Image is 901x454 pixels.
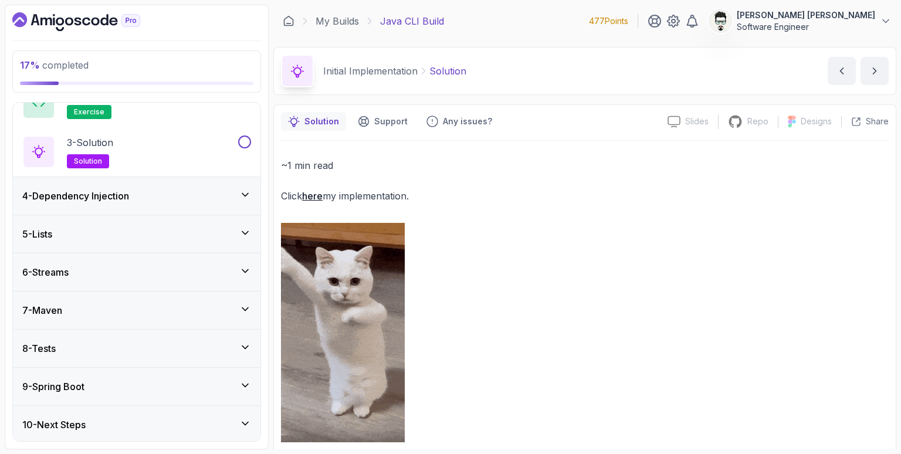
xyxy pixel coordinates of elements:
[374,116,408,127] p: Support
[22,189,129,203] h3: 4 - Dependency Injection
[22,135,251,168] button: 3-Solutionsolution
[323,64,418,78] p: Initial Implementation
[281,188,889,204] p: Click my implementation.
[13,253,260,291] button: 6-Streams
[709,9,892,33] button: user profile image[PERSON_NAME] [PERSON_NAME]Software Engineer
[13,406,260,443] button: 10-Next Steps
[12,12,167,31] a: Dashboard
[304,116,339,127] p: Solution
[22,265,69,279] h3: 6 - Streams
[13,292,260,329] button: 7-Maven
[351,112,415,131] button: Support button
[302,190,323,202] a: here
[861,57,889,85] button: next content
[685,116,709,127] p: Slides
[22,227,52,241] h3: 5 - Lists
[283,15,294,27] a: Dashboard
[22,303,62,317] h3: 7 - Maven
[281,112,346,131] button: notes button
[67,135,113,150] p: 3 - Solution
[589,15,628,27] p: 477 Points
[281,223,405,442] img: cat
[22,418,86,432] h3: 10 - Next Steps
[74,157,102,166] span: solution
[419,112,499,131] button: Feedback button
[828,57,856,85] button: previous content
[74,107,104,117] span: exercise
[13,330,260,367] button: 8-Tests
[737,9,875,21] p: [PERSON_NAME] [PERSON_NAME]
[20,59,89,71] span: completed
[316,14,359,28] a: My Builds
[13,215,260,253] button: 5-Lists
[13,177,260,215] button: 4-Dependency Injection
[841,116,889,127] button: Share
[22,86,251,119] button: exercise
[801,116,832,127] p: Designs
[22,380,84,394] h3: 9 - Spring Boot
[281,157,889,174] p: ~1 min read
[20,59,40,71] span: 17 %
[22,341,56,355] h3: 8 - Tests
[443,116,492,127] p: Any issues?
[429,64,466,78] p: Solution
[747,116,768,127] p: Repo
[380,14,444,28] p: Java CLI Build
[737,21,875,33] p: Software Engineer
[709,10,731,32] img: user profile image
[13,368,260,405] button: 9-Spring Boot
[866,116,889,127] p: Share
